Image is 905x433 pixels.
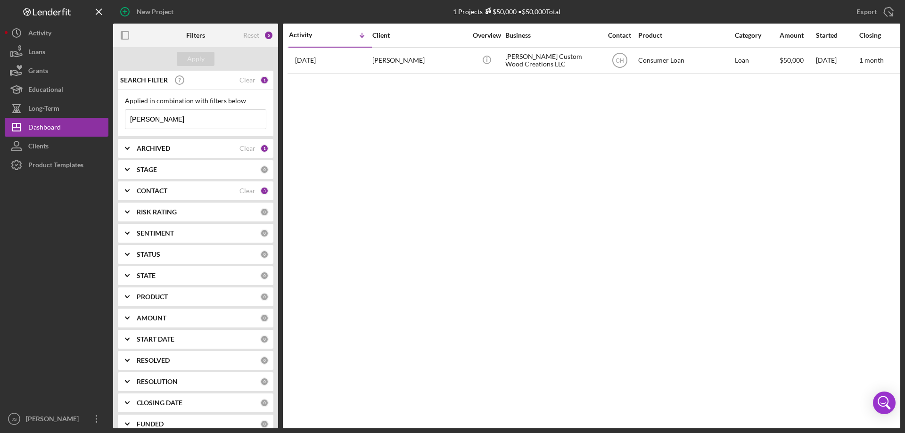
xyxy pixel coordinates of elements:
[28,42,45,64] div: Loans
[137,2,173,21] div: New Project
[239,76,255,84] div: Clear
[260,187,269,195] div: 3
[120,76,168,84] b: SEARCH FILTER
[137,357,170,364] b: RESOLVED
[260,250,269,259] div: 0
[137,208,177,216] b: RISK RATING
[372,32,467,39] div: Client
[137,251,160,258] b: STATUS
[177,52,214,66] button: Apply
[816,48,858,73] div: [DATE]
[5,61,108,80] button: Grants
[28,99,59,120] div: Long-Term
[469,32,504,39] div: Overview
[260,335,269,343] div: 0
[243,32,259,39] div: Reset
[137,399,182,407] b: CLOSING DATE
[186,32,205,39] b: Filters
[856,2,877,21] div: Export
[638,48,732,73] div: Consumer Loan
[5,99,108,118] button: Long-Term
[28,137,49,158] div: Clients
[137,420,164,428] b: FUNDED
[616,57,624,64] text: CH
[816,32,858,39] div: Started
[483,8,517,16] div: $50,000
[137,229,174,237] b: SENTIMENT
[260,356,269,365] div: 0
[5,137,108,155] button: Clients
[735,48,779,73] div: Loan
[28,155,83,177] div: Product Templates
[873,392,896,414] div: Open Intercom Messenger
[295,57,316,64] time: 2025-09-12 16:04
[137,187,167,195] b: CONTACT
[260,165,269,174] div: 0
[5,24,108,42] button: Activity
[260,271,269,280] div: 0
[239,187,255,195] div: Clear
[260,420,269,428] div: 0
[28,118,61,139] div: Dashboard
[505,48,600,73] div: [PERSON_NAME] Custom Wood Creations LLC
[602,32,637,39] div: Contact
[289,31,330,39] div: Activity
[780,32,815,39] div: Amount
[5,42,108,61] button: Loans
[260,399,269,407] div: 0
[28,80,63,101] div: Educational
[11,417,16,422] text: JS
[137,378,178,385] b: RESOLUTION
[137,293,168,301] b: PRODUCT
[125,97,266,105] div: Applied in combination with filters below
[5,118,108,137] button: Dashboard
[264,31,273,40] div: 5
[780,56,804,64] span: $50,000
[260,76,269,84] div: 1
[453,8,560,16] div: 1 Projects • $50,000 Total
[239,145,255,152] div: Clear
[137,314,166,322] b: AMOUNT
[735,32,779,39] div: Category
[137,335,174,343] b: START DATE
[28,61,48,82] div: Grants
[260,293,269,301] div: 0
[5,409,108,428] button: JS[PERSON_NAME]
[260,229,269,237] div: 0
[24,409,85,431] div: [PERSON_NAME]
[638,32,732,39] div: Product
[187,52,205,66] div: Apply
[260,208,269,216] div: 0
[505,32,600,39] div: Business
[137,166,157,173] b: STAGE
[5,155,108,174] button: Product Templates
[113,2,183,21] button: New Project
[847,2,900,21] button: Export
[28,24,51,45] div: Activity
[260,144,269,153] div: 1
[137,272,156,279] b: STATE
[372,48,467,73] div: [PERSON_NAME]
[137,145,170,152] b: ARCHIVED
[5,80,108,99] button: Educational
[260,377,269,386] div: 0
[260,314,269,322] div: 0
[859,56,884,64] time: 1 month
